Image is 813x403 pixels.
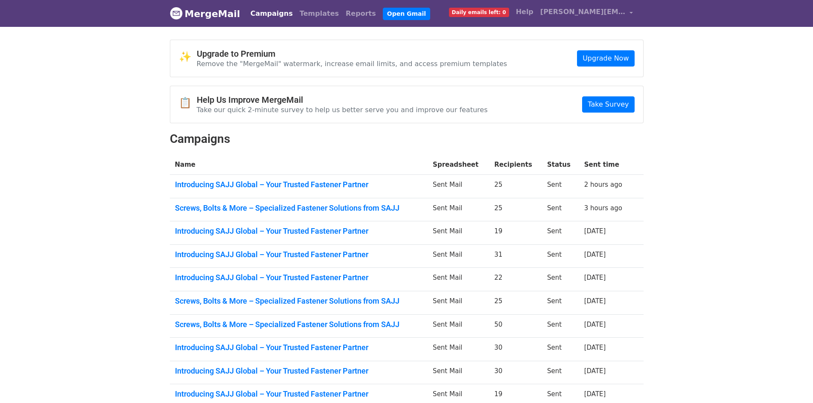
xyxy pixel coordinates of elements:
[175,226,423,236] a: Introducing SAJJ Global – Your Trusted Fastener Partner
[175,343,423,352] a: Introducing SAJJ Global – Your Trusted Fastener Partner
[584,274,606,281] a: [DATE]
[449,8,509,17] span: Daily emails left: 0
[542,221,579,245] td: Sent
[489,268,542,291] td: 22
[584,390,606,398] a: [DATE]
[489,338,542,361] td: 30
[489,198,542,221] td: 25
[197,105,488,114] p: Take our quick 2-minute survey to help us better serve you and improve our features
[197,59,507,68] p: Remove the "MergeMail" watermark, increase email limits, and access premium templates
[513,3,537,20] a: Help
[584,344,606,351] a: [DATE]
[175,273,423,282] a: Introducing SAJJ Global – Your Trusted Fastener Partner
[247,5,296,22] a: Campaigns
[175,366,423,376] a: Introducing SAJJ Global – Your Trusted Fastener Partner
[489,314,542,338] td: 50
[170,155,428,175] th: Name
[542,268,579,291] td: Sent
[342,5,379,22] a: Reports
[584,297,606,305] a: [DATE]
[170,7,183,20] img: MergeMail logo
[489,361,542,384] td: 30
[175,203,423,213] a: Screws, Bolts & More – Specialized Fastener Solutions from SAJJ
[428,314,489,338] td: Sent Mail
[428,291,489,315] td: Sent Mail
[489,175,542,198] td: 25
[489,155,542,175] th: Recipients
[489,221,542,245] td: 19
[584,321,606,328] a: [DATE]
[175,296,423,306] a: Screws, Bolts & More – Specialized Fastener Solutions from SAJJ
[428,338,489,361] td: Sent Mail
[175,389,423,399] a: Introducing SAJJ Global – Your Trusted Fastener Partner
[489,244,542,268] td: 31
[170,132,644,146] h2: Campaigns
[542,291,579,315] td: Sent
[428,244,489,268] td: Sent Mail
[179,97,197,109] span: 📋
[179,51,197,63] span: ✨
[428,175,489,198] td: Sent Mail
[579,155,632,175] th: Sent time
[383,8,430,20] a: Open Gmail
[446,3,513,20] a: Daily emails left: 0
[542,314,579,338] td: Sent
[175,250,423,259] a: Introducing SAJJ Global – Your Trusted Fastener Partner
[428,155,489,175] th: Spreadsheet
[175,320,423,329] a: Screws, Bolts & More – Specialized Fastener Solutions from SAJJ
[197,49,507,59] h4: Upgrade to Premium
[577,50,634,67] a: Upgrade Now
[584,367,606,375] a: [DATE]
[175,180,423,189] a: Introducing SAJJ Global – Your Trusted Fastener Partner
[584,204,622,212] a: 3 hours ago
[542,175,579,198] td: Sent
[489,291,542,315] td: 25
[542,244,579,268] td: Sent
[296,5,342,22] a: Templates
[584,251,606,258] a: [DATE]
[428,198,489,221] td: Sent Mail
[428,221,489,245] td: Sent Mail
[428,361,489,384] td: Sent Mail
[584,227,606,235] a: [DATE]
[170,5,240,23] a: MergeMail
[542,198,579,221] td: Sent
[428,268,489,291] td: Sent Mail
[542,361,579,384] td: Sent
[197,95,488,105] h4: Help Us Improve MergeMail
[542,155,579,175] th: Status
[537,3,637,23] a: [PERSON_NAME][EMAIL_ADDRESS][DOMAIN_NAME]
[542,338,579,361] td: Sent
[540,7,626,17] span: [PERSON_NAME][EMAIL_ADDRESS][DOMAIN_NAME]
[582,96,634,113] a: Take Survey
[584,181,622,188] a: 2 hours ago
